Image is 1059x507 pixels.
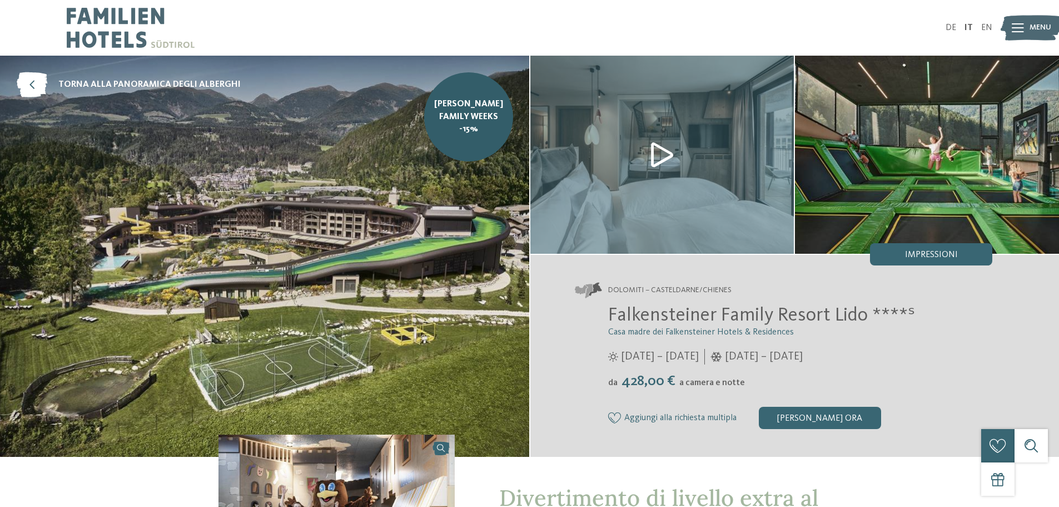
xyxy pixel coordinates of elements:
[530,56,794,254] img: Il family hotel a Chienes dal fascino particolare
[905,250,958,259] span: Impressioni
[710,352,722,362] i: Orari d'apertura inverno
[624,414,737,424] span: Aggiungi alla richiesta multipla
[759,407,881,429] div: [PERSON_NAME] ora
[432,98,505,135] span: [PERSON_NAME] Family Weeks -15%
[725,349,803,365] span: [DATE] – [DATE]
[608,378,618,387] span: da
[964,23,973,32] a: IT
[17,72,241,97] a: torna alla panoramica degli alberghi
[608,306,915,325] span: Falkensteiner Family Resort Lido ****ˢ
[608,285,732,296] span: Dolomiti – Casteldarne/Chienes
[424,72,513,161] a: [PERSON_NAME] Family Weeks -15%
[795,56,1059,254] img: Il family hotel a Chienes dal fascino particolare
[619,374,678,388] span: 428,00 €
[1030,22,1051,33] span: Menu
[621,349,699,365] span: [DATE] – [DATE]
[608,352,618,362] i: Orari d'apertura estate
[608,328,794,337] span: Casa madre dei Falkensteiner Hotels & Residences
[981,23,992,32] a: EN
[946,23,956,32] a: DE
[679,378,745,387] span: a camera e notte
[58,78,241,91] span: torna alla panoramica degli alberghi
